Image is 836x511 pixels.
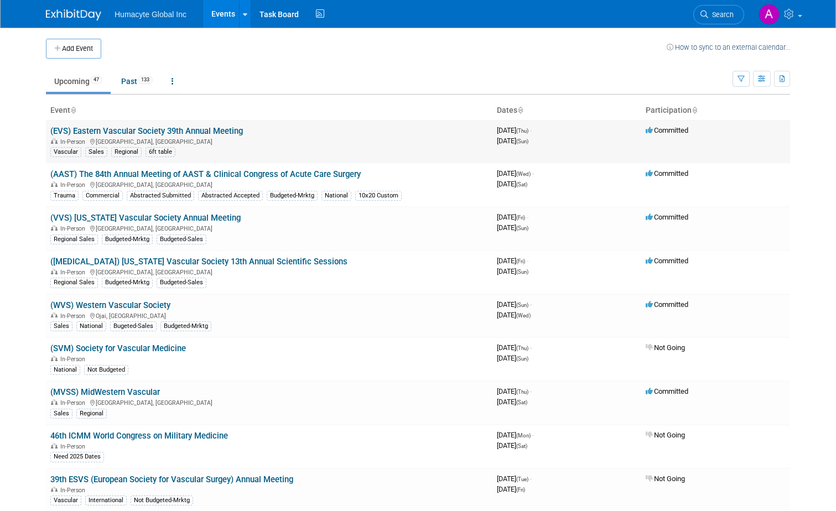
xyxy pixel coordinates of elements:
[516,432,531,439] span: (Mon)
[492,101,641,120] th: Dates
[516,128,528,134] span: (Thu)
[516,302,528,308] span: (Sun)
[46,71,111,92] a: Upcoming47
[497,387,532,395] span: [DATE]
[646,431,685,439] span: Not Going
[516,269,528,275] span: (Sun)
[516,389,528,395] span: (Thu)
[497,126,532,134] span: [DATE]
[46,9,101,20] img: ExhibitDay
[82,191,123,201] div: Commercial
[708,11,734,19] span: Search
[51,225,58,231] img: In-Person Event
[530,474,532,483] span: -
[516,399,527,405] span: (Sat)
[516,215,525,221] span: (Fri)
[46,39,101,59] button: Add Event
[60,181,89,189] span: In-Person
[160,321,211,331] div: Budgeted-Mrktg
[355,191,402,201] div: 10x20 Custom
[60,443,89,450] span: In-Person
[76,321,106,331] div: National
[60,312,89,320] span: In-Person
[50,452,104,462] div: Need 2025 Dates
[692,106,697,114] a: Sort by Participation Type
[85,496,127,505] div: International
[516,443,527,449] span: (Sat)
[138,76,153,84] span: 133
[497,267,528,275] span: [DATE]
[50,126,243,136] a: (EVS) Eastern Vascular Society 39th Annual Meeting
[60,487,89,494] span: In-Person
[46,101,492,120] th: Event
[50,169,361,179] a: (AAST) The 84th Annual Meeting of AAST & Clinical Congress of Acute Care Surgery
[51,356,58,361] img: In-Person Event
[497,485,525,493] span: [DATE]
[50,398,488,406] div: [GEOGRAPHIC_DATA], [GEOGRAPHIC_DATA]
[51,269,58,274] img: In-Person Event
[497,169,534,178] span: [DATE]
[113,71,161,92] a: Past133
[51,399,58,405] img: In-Person Event
[646,169,688,178] span: Committed
[497,180,527,188] span: [DATE]
[646,387,688,395] span: Committed
[497,213,528,221] span: [DATE]
[497,223,528,232] span: [DATE]
[157,278,206,288] div: Budgeted-Sales
[497,354,528,362] span: [DATE]
[516,312,531,319] span: (Wed)
[50,147,81,157] div: Vascular
[50,213,241,223] a: (VVS) [US_STATE] Vascular Society Annual Meeting
[667,43,790,51] a: How to sync to an external calendar...
[84,365,128,375] div: Not Budgeted
[497,311,531,319] span: [DATE]
[646,126,688,134] span: Committed
[50,234,98,244] div: Regional Sales
[530,343,532,352] span: -
[146,147,175,157] div: 6ft table
[51,181,58,187] img: In-Person Event
[759,4,780,25] img: Anthony Mattair
[51,487,58,492] img: In-Person Event
[50,137,488,145] div: [GEOGRAPHIC_DATA], [GEOGRAPHIC_DATA]
[530,300,532,309] span: -
[85,147,107,157] div: Sales
[60,225,89,232] span: In-Person
[50,300,170,310] a: (WVS) Western Vascular Society
[60,269,89,276] span: In-Person
[516,487,525,493] span: (Fri)
[516,225,528,231] span: (Sun)
[646,257,688,265] span: Committed
[646,343,685,352] span: Not Going
[527,257,528,265] span: -
[497,343,532,352] span: [DATE]
[646,300,688,309] span: Committed
[516,181,527,187] span: (Sat)
[102,278,153,288] div: Budgeted-Mrktg
[530,387,532,395] span: -
[76,409,107,419] div: Regional
[532,169,534,178] span: -
[516,345,528,351] span: (Thu)
[110,321,157,331] div: Bugeted-Sales
[60,399,89,406] span: In-Person
[50,474,293,484] a: 39th ESVS (European Society for Vascular Surgey) Annual Meeting
[115,10,186,19] span: Humacyte Global Inc
[516,171,531,177] span: (Wed)
[50,387,160,397] a: (MVSS) MidWestern Vascular
[517,106,523,114] a: Sort by Start Date
[50,321,72,331] div: Sales
[50,223,488,232] div: [GEOGRAPHIC_DATA], [GEOGRAPHIC_DATA]
[50,278,98,288] div: Regional Sales
[127,191,194,201] div: Abstracted Submitted
[321,191,351,201] div: National
[267,191,318,201] div: Budgeted-Mrktg
[532,431,534,439] span: -
[497,398,527,406] span: [DATE]
[50,311,488,320] div: Ojai, [GEOGRAPHIC_DATA]
[646,213,688,221] span: Committed
[50,496,81,505] div: Vascular
[516,258,525,264] span: (Fri)
[50,365,80,375] div: National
